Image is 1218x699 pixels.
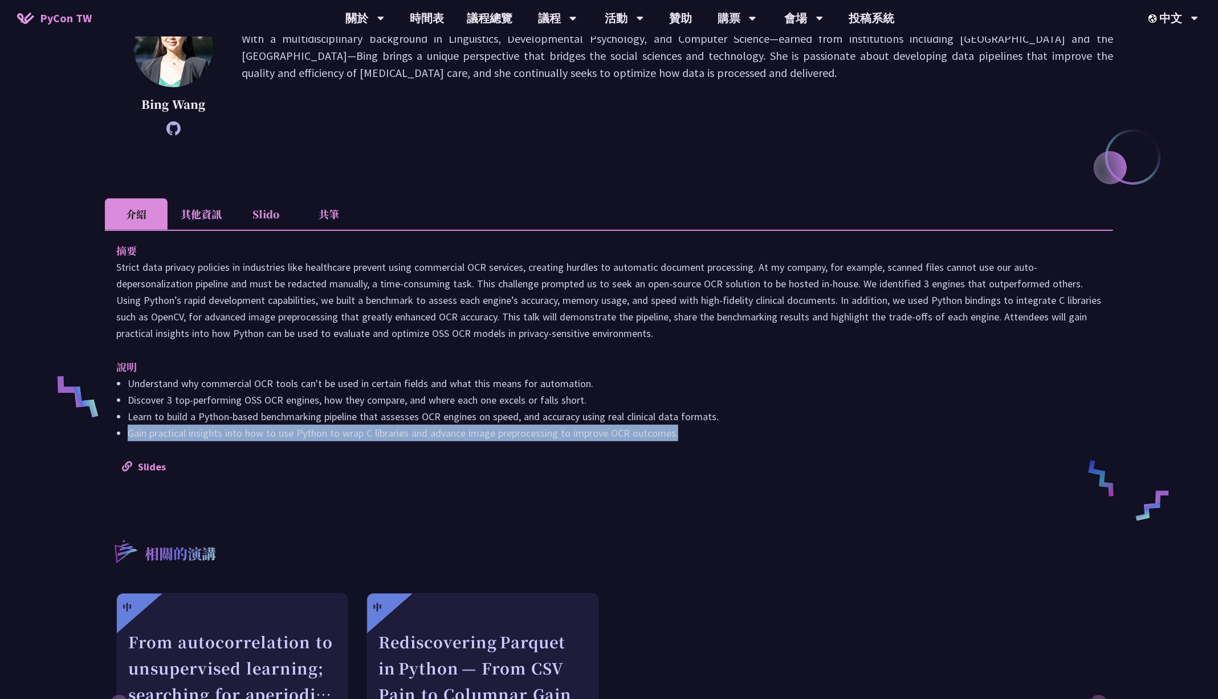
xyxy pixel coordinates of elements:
[116,359,1079,375] p: 說明
[145,543,216,566] p: 相關的演講
[128,425,1102,441] li: Gain practical insights into how to use Python to wrap C libraries and advance image preprocessin...
[298,198,360,230] li: 共筆
[1148,14,1160,23] img: Locale Icon
[97,523,153,579] img: r3.8d01567.svg
[123,600,132,614] div: 中
[116,259,1102,342] p: Strict data privacy policies in industries like healthcare prevent using commercial OCR services,...
[122,460,166,473] a: Slides
[128,392,1102,408] li: Discover 3 top-performing OSS OCR engines, how they compare, and where each one excels or falls s...
[105,198,168,230] li: 介紹
[17,13,34,24] img: Home icon of PyCon TW 2025
[116,242,1079,259] p: 摘要
[128,375,1102,392] li: Understand why commercial OCR tools can't be used in certain fields and what this means for autom...
[128,408,1102,425] li: Learn to build a Python-based benchmarking pipeline that assesses OCR engines on speed, and accur...
[373,600,382,614] div: 中
[40,10,92,27] span: PyCon TW
[6,4,103,32] a: PyCon TW
[235,198,298,230] li: Slido
[133,7,213,87] img: Bing Wang
[168,198,235,230] li: 其他資訊
[133,96,213,113] p: Bing Wang
[242,13,1113,130] p: [PERSON_NAME] is a Software Engineer at [GEOGRAPHIC_DATA], a healthcare technology company focuse...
